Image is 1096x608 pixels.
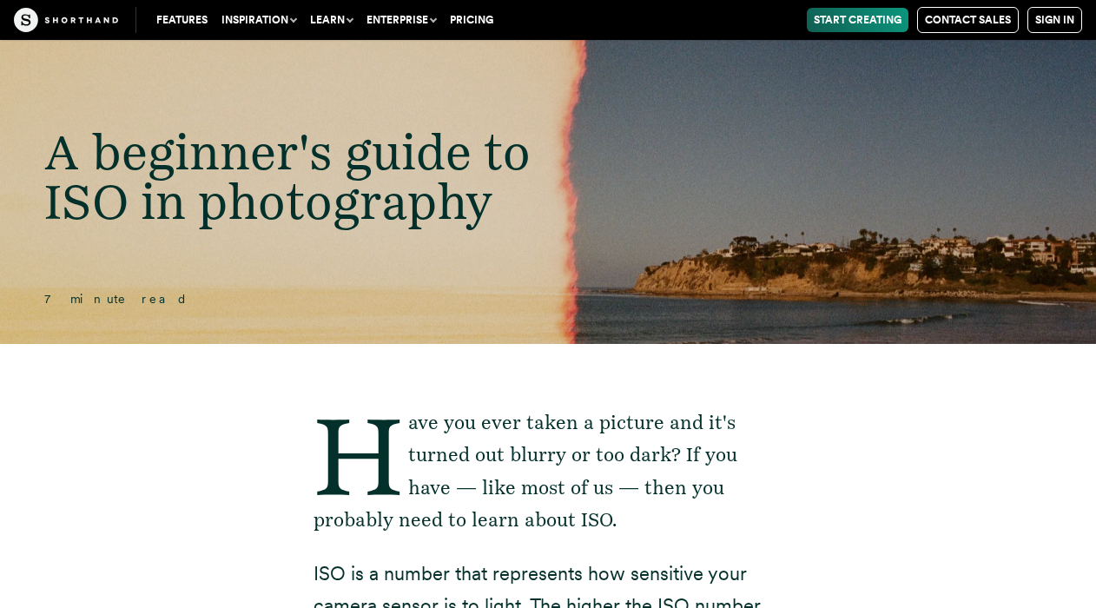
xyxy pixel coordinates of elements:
[360,8,443,32] button: Enterprise
[314,406,782,537] p: Have you ever taken a picture and it's turned out blurry or too dark? If you have — like most of ...
[14,8,118,32] img: The Craft
[917,7,1019,33] a: Contact Sales
[44,122,531,231] span: A beginner's guide to ISO in photography
[443,8,500,32] a: Pricing
[44,292,188,306] span: 7 minute read
[149,8,215,32] a: Features
[215,8,303,32] button: Inspiration
[807,8,908,32] a: Start Creating
[1027,7,1082,33] a: Sign in
[303,8,360,32] button: Learn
